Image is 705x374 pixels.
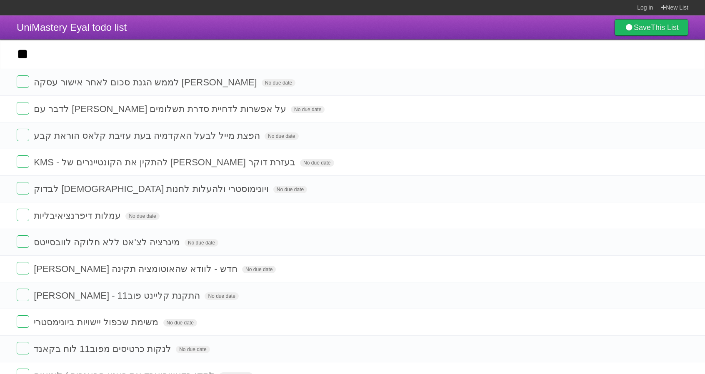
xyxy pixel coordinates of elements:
span: הפצת מייל לבעל האקדמיה בעת עזיבת קלאס הוראת קבע [34,130,262,141]
span: משימת שכפול יישויות ביונימסטרי [34,317,160,327]
span: No due date [291,106,325,113]
label: Done [17,342,29,354]
span: No due date [176,346,210,353]
label: Done [17,102,29,115]
span: UniMastery Eyal todo list [17,22,127,33]
label: Done [17,155,29,168]
span: לנקות כרטיסים מפוב11 לוח בקאנד [34,344,173,354]
b: This List [651,23,679,32]
span: No due date [125,212,159,220]
label: Done [17,235,29,248]
span: [PERSON_NAME] - התקנת קליינט פוב11 [34,290,202,301]
span: No due date [163,319,197,327]
label: Done [17,75,29,88]
span: [PERSON_NAME] חדש - לוודא שהאוטומציה תקינה [34,264,240,274]
span: לממש הגנת סכום לאחר אישור עסקה [PERSON_NAME] [34,77,259,87]
a: SaveThis List [615,19,688,36]
span: No due date [205,292,238,300]
span: No due date [273,186,307,193]
label: Done [17,182,29,194]
span: KMS - להתקין את הקונטיינרים של [PERSON_NAME] בעזרת דוקר [34,157,297,167]
label: Done [17,315,29,328]
span: No due date [262,79,295,87]
span: No due date [185,239,218,247]
label: Done [17,209,29,221]
span: No due date [300,159,334,167]
label: Done [17,262,29,274]
label: Done [17,129,29,141]
span: לבדוק [DEMOGRAPHIC_DATA] ויונימוסטרי ולהעלות לחנות [34,184,271,194]
span: No due date [265,132,298,140]
span: עמלות דיפרנציאיבליות [34,210,123,221]
span: No due date [242,266,276,273]
label: Done [17,289,29,301]
span: מיגרציה לצ'אט ללא חלוקה לוובסייטס [34,237,182,247]
span: לדבר עם [PERSON_NAME] על אפשרות לדחיית סדרת תשלומים [34,104,288,114]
